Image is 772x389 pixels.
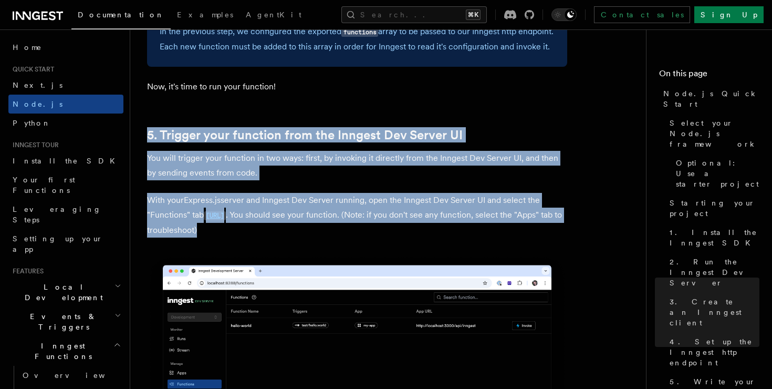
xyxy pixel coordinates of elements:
[8,311,114,332] span: Events & Triggers
[18,366,123,385] a: Overview
[8,114,123,132] a: Python
[341,6,487,23] button: Search...⌘K
[672,153,759,193] a: Optional: Use a starter project
[663,88,759,109] span: Node.js Quick Start
[594,6,690,23] a: Contact sales
[13,157,121,165] span: Install the SDK
[160,24,555,54] p: In the previous step, we configured the exported array to be passed to our Inngest http endpoint....
[147,193,567,238] p: With your Express.js server and Inngest Dev Server running, open the Inngest Dev Server UI and se...
[551,8,577,21] button: Toggle dark mode
[78,11,164,19] span: Documentation
[670,118,759,149] span: Select your Node.js framework
[13,100,62,108] span: Node.js
[670,336,759,368] span: 4. Set up the Inngest http endpoint
[147,79,567,94] p: Now, it's time to run your function!
[670,227,759,248] span: 1. Install the Inngest SDK
[23,371,131,380] span: Overview
[8,76,123,95] a: Next.js
[204,210,226,220] a: [URL]
[147,151,567,180] p: You will trigger your function in two ways: first, by invoking it directly from the Inngest Dev S...
[8,38,123,57] a: Home
[8,267,44,275] span: Features
[246,11,301,19] span: AgentKit
[171,3,239,28] a: Examples
[665,252,759,292] a: 2. Run the Inngest Dev Server
[8,336,123,366] button: Inngest Functions
[8,95,123,114] a: Node.js
[670,257,759,288] span: 2. Run the Inngest Dev Server
[13,205,101,224] span: Leveraging Steps
[665,114,759,153] a: Select your Node.js framework
[466,9,481,20] kbd: ⌘K
[13,176,75,194] span: Your first Functions
[8,170,123,200] a: Your first Functions
[13,234,103,253] span: Setting up your app
[665,332,759,372] a: 4. Set up the Inngest http endpoint
[670,198,759,219] span: Starting your project
[147,128,463,142] a: 5. Trigger your function from the Inngest Dev Server UI
[694,6,764,23] a: Sign Up
[665,223,759,252] a: 1. Install the Inngest SDK
[204,211,226,220] code: [URL]
[8,200,123,229] a: Leveraging Steps
[665,292,759,332] a: 3. Create an Inngest client
[177,11,233,19] span: Examples
[13,42,42,53] span: Home
[71,3,171,29] a: Documentation
[8,229,123,259] a: Setting up your app
[8,307,123,336] button: Events & Triggers
[8,282,114,303] span: Local Development
[341,28,378,37] code: functions
[8,151,123,170] a: Install the SDK
[239,3,308,28] a: AgentKit
[665,193,759,223] a: Starting your project
[659,84,759,114] a: Node.js Quick Start
[8,341,113,362] span: Inngest Functions
[670,296,759,328] span: 3. Create an Inngest client
[13,119,51,127] span: Python
[8,65,54,74] span: Quick start
[13,81,62,89] span: Next.js
[8,141,59,149] span: Inngest tour
[659,67,759,84] h4: On this page
[676,158,759,189] span: Optional: Use a starter project
[8,278,123,307] button: Local Development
